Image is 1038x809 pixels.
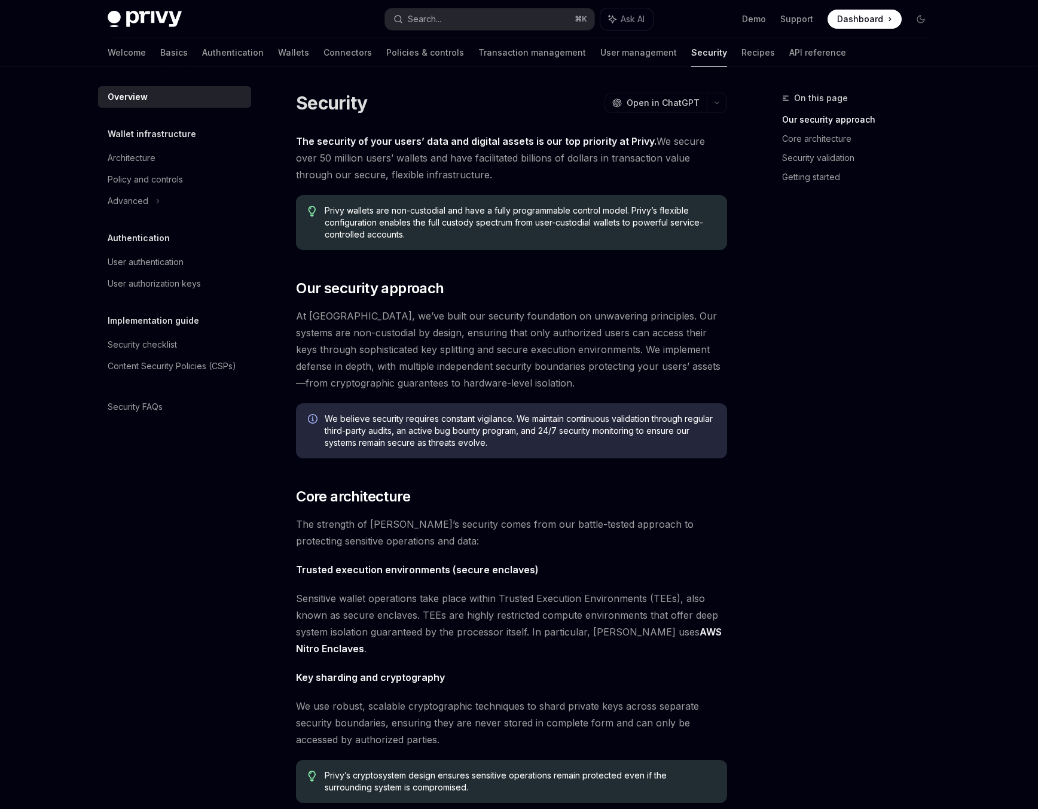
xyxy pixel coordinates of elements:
h1: Security [296,92,367,114]
a: Welcome [108,38,146,67]
a: Wallets [278,38,309,67]
a: Recipes [741,38,775,67]
button: Toggle dark mode [911,10,930,29]
h5: Wallet infrastructure [108,127,196,141]
a: Security [691,38,727,67]
div: Policy and controls [108,172,183,187]
a: Security FAQs [98,396,251,418]
a: Connectors [323,38,372,67]
span: We use robust, scalable cryptographic techniques to shard private keys across separate security b... [296,698,727,748]
a: User management [600,38,677,67]
a: Authentication [202,38,264,67]
h5: Authentication [108,231,170,245]
a: Support [780,13,813,25]
svg: Tip [308,771,316,781]
span: Core architecture [296,487,410,506]
span: Open in ChatGPT [627,97,700,109]
span: We secure over 50 million users’ wallets and have facilitated billions of dollars in transaction ... [296,133,727,183]
a: Content Security Policies (CSPs) [98,355,251,377]
span: The strength of [PERSON_NAME]’s security comes from our battle-tested approach to protecting sens... [296,516,727,549]
div: User authorization keys [108,276,201,291]
div: Security FAQs [108,400,163,414]
svg: Info [308,414,320,426]
a: User authentication [98,251,251,273]
button: Ask AI [600,8,653,30]
span: On this page [794,91,848,105]
div: Security checklist [108,337,177,352]
strong: Trusted execution environments (secure enclaves) [296,564,539,576]
h5: Implementation guide [108,314,199,328]
a: Policies & controls [386,38,464,67]
strong: The security of your users’ data and digital assets is our top priority at Privy. [296,135,657,147]
button: Open in ChatGPT [605,93,707,113]
div: Advanced [108,194,148,208]
a: Overview [98,86,251,108]
span: Privy wallets are non-custodial and have a fully programmable control model. Privy’s flexible con... [325,205,715,241]
span: Privy’s cryptosystem design ensures sensitive operations remain protected even if the surrounding... [325,770,715,793]
a: Demo [742,13,766,25]
div: Search... [408,12,441,26]
a: Policy and controls [98,169,251,190]
span: Our security approach [296,279,444,298]
a: Transaction management [478,38,586,67]
a: Our security approach [782,110,940,129]
svg: Tip [308,206,316,217]
a: User authorization keys [98,273,251,294]
span: ⌘ K [575,14,587,24]
span: At [GEOGRAPHIC_DATA], we’ve built our security foundation on unwavering principles. Our systems a... [296,308,727,391]
a: API reference [789,38,846,67]
a: Architecture [98,147,251,169]
div: Architecture [108,151,155,165]
span: We believe security requires constant vigilance. We maintain continuous validation through regula... [325,413,715,449]
strong: Key sharding and cryptography [296,671,445,683]
span: Dashboard [837,13,883,25]
img: dark logo [108,11,182,28]
button: Search...⌘K [385,8,594,30]
a: Core architecture [782,129,940,148]
div: User authentication [108,255,184,269]
a: Basics [160,38,188,67]
div: Overview [108,90,148,104]
a: Security checklist [98,334,251,355]
span: Ask AI [621,13,645,25]
span: Sensitive wallet operations take place within Trusted Execution Environments (TEEs), also known a... [296,590,727,657]
div: Content Security Policies (CSPs) [108,359,236,373]
a: Dashboard [828,10,902,29]
a: Getting started [782,168,940,187]
a: Security validation [782,148,940,168]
